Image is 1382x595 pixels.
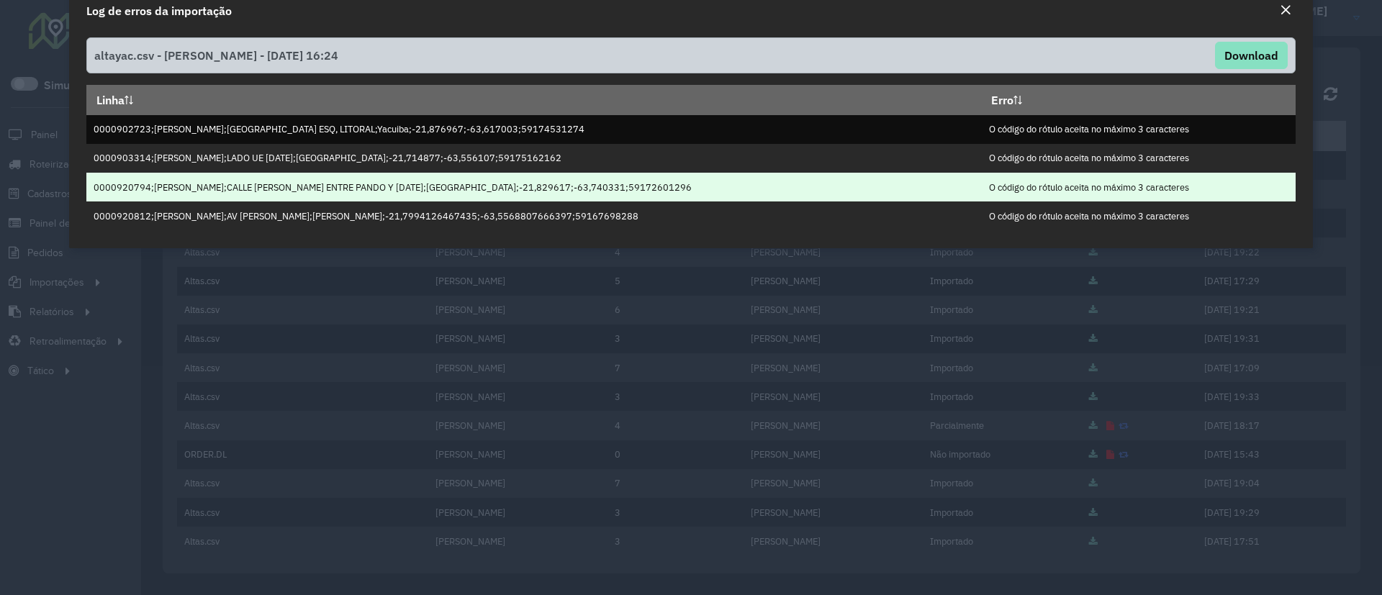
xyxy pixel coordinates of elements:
h4: Log de erros da importação [86,2,232,19]
td: O código do rótulo aceita no máximo 3 caracteres [981,201,1295,230]
td: O código do rótulo aceita no máximo 3 caracteres [981,115,1295,144]
td: 0000902723;[PERSON_NAME];[GEOGRAPHIC_DATA] ESQ, LITORAL;Yacuiba;-21,876967;-63,617003;59174531274 [86,115,981,144]
td: O código do rótulo aceita no máximo 3 caracteres [981,173,1295,201]
th: Erro [981,85,1295,115]
th: Linha [86,85,981,115]
button: Close [1275,1,1296,20]
td: O código do rótulo aceita no máximo 3 caracteres [981,144,1295,173]
span: altayac.csv - [PERSON_NAME] - [DATE] 16:24 [94,42,338,69]
button: Download [1215,42,1288,69]
td: 0000920794;[PERSON_NAME];CALLE [PERSON_NAME] ENTRE PANDO Y [DATE];[GEOGRAPHIC_DATA];-21,829617;-6... [86,173,981,201]
td: 0000903314;[PERSON_NAME];LADO UE [DATE];[GEOGRAPHIC_DATA];-21,714877;-63,556107;59175162162 [86,144,981,173]
em: Fechar [1280,4,1291,16]
td: 0000920812;[PERSON_NAME];AV [PERSON_NAME];[PERSON_NAME];-21,7994126467435;-63,5568807666397;59167... [86,201,981,230]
